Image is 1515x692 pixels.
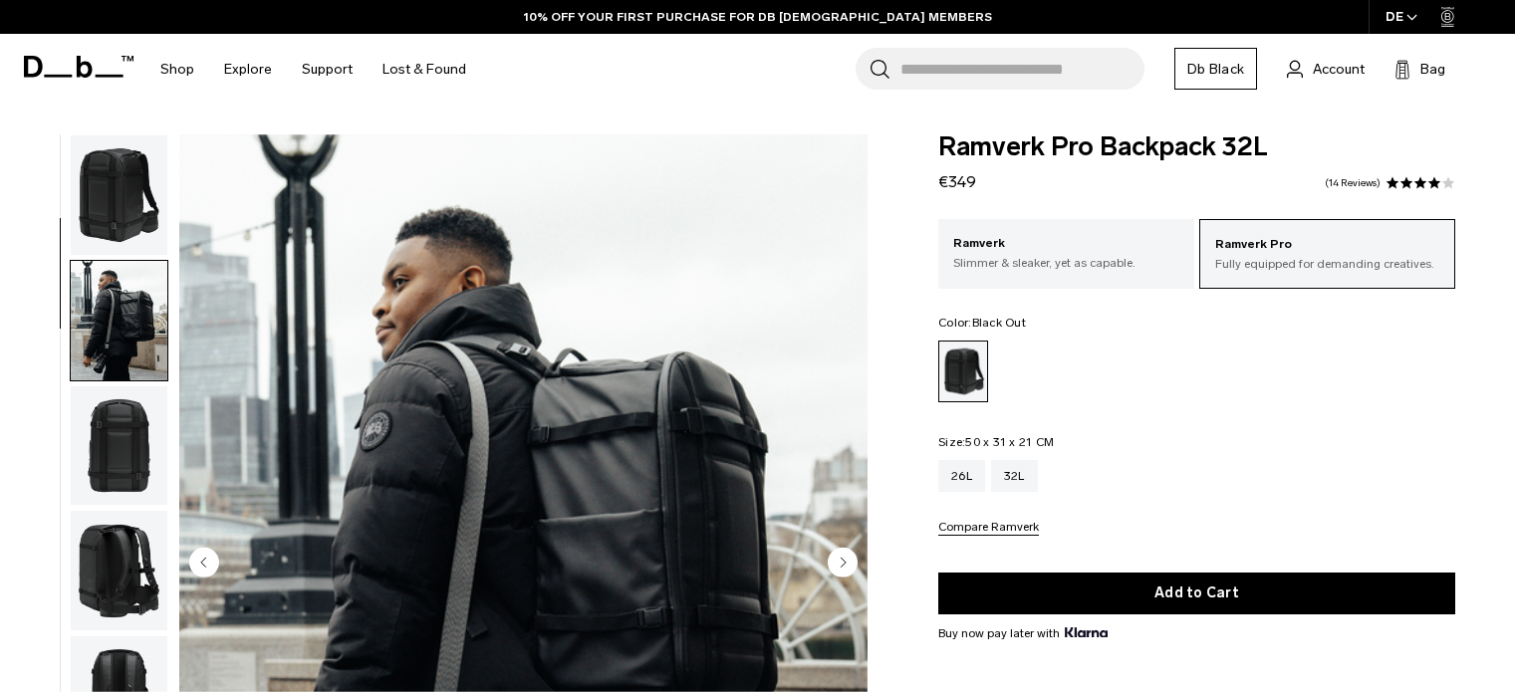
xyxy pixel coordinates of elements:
[938,460,985,492] a: 26L
[1394,57,1445,81] button: Bag
[1174,48,1257,90] a: Db Black
[938,436,1054,448] legend: Size:
[1215,235,1439,255] p: Ramverk Pro
[71,386,167,506] img: Ramverk Pro Backpack 32L Black Out
[972,316,1026,330] span: Black Out
[1325,178,1381,188] a: 14 reviews
[302,34,353,105] a: Support
[71,261,167,380] img: Ramverk Pro Backpack 32L Black Out
[382,34,466,105] a: Lost & Found
[938,219,1194,287] a: Ramverk Slimmer & sleaker, yet as capable.
[524,8,992,26] a: 10% OFF YOUR FIRST PURCHASE FOR DB [DEMOGRAPHIC_DATA] MEMBERS
[70,134,168,256] button: Ramverk Pro Backpack 32L Black Out
[1313,59,1365,80] span: Account
[938,521,1039,536] button: Compare Ramverk
[70,260,168,381] button: Ramverk Pro Backpack 32L Black Out
[953,234,1179,254] p: Ramverk
[145,34,481,105] nav: Main Navigation
[70,385,168,507] button: Ramverk Pro Backpack 32L Black Out
[160,34,194,105] a: Shop
[1287,57,1365,81] a: Account
[1065,627,1108,637] img: {"height" => 20, "alt" => "Klarna"}
[938,573,1455,614] button: Add to Cart
[938,624,1108,642] span: Buy now pay later with
[991,460,1038,492] a: 32L
[71,135,167,255] img: Ramverk Pro Backpack 32L Black Out
[965,435,1054,449] span: 50 x 31 x 21 CM
[224,34,272,105] a: Explore
[1215,255,1439,273] p: Fully equipped for demanding creatives.
[1420,59,1445,80] span: Bag
[938,172,976,191] span: €349
[71,511,167,630] img: Ramverk Pro Backpack 32L Black Out
[953,254,1179,272] p: Slimmer & sleaker, yet as capable.
[828,547,858,580] button: Next slide
[189,547,219,580] button: Previous slide
[70,510,168,631] button: Ramverk Pro Backpack 32L Black Out
[938,317,1026,329] legend: Color:
[938,341,988,402] a: Black Out
[938,134,1455,160] span: Ramverk Pro Backpack 32L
